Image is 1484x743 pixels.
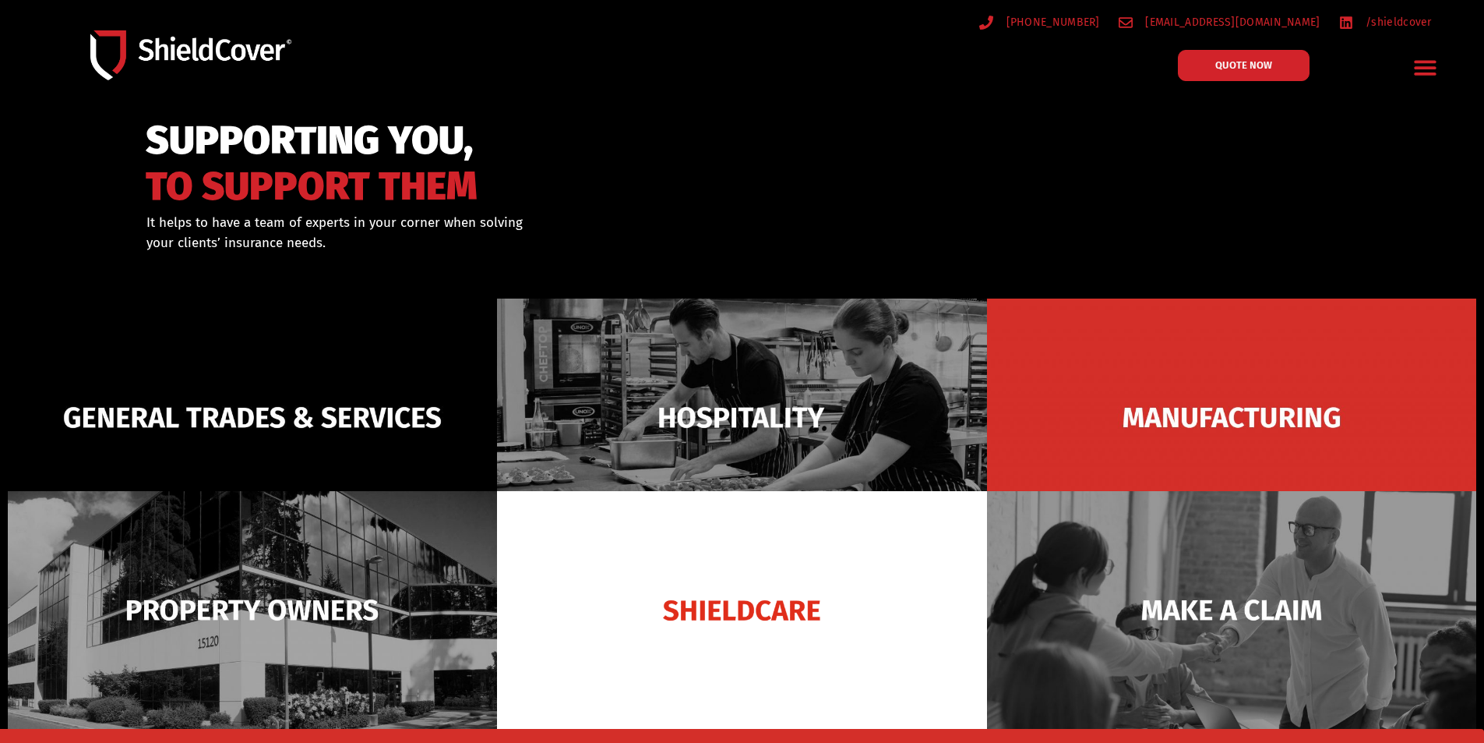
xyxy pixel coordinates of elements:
a: [PHONE_NUMBER] [979,12,1100,32]
a: QUOTE NOW [1178,50,1310,81]
div: It helps to have a team of experts in your corner when solving [146,213,822,253]
img: Shield-Cover-Underwriting-Australia-logo-full [90,30,291,80]
span: [PHONE_NUMBER] [1003,12,1100,32]
p: your clients’ insurance needs. [146,233,822,253]
span: QUOTE NOW [1215,60,1272,70]
div: Menu Toggle [1408,49,1444,86]
span: SUPPORTING YOU, [146,125,478,157]
span: /shieldcover [1362,12,1432,32]
span: [EMAIL_ADDRESS][DOMAIN_NAME] [1141,12,1320,32]
a: [EMAIL_ADDRESS][DOMAIN_NAME] [1119,12,1320,32]
a: /shieldcover [1339,12,1432,32]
